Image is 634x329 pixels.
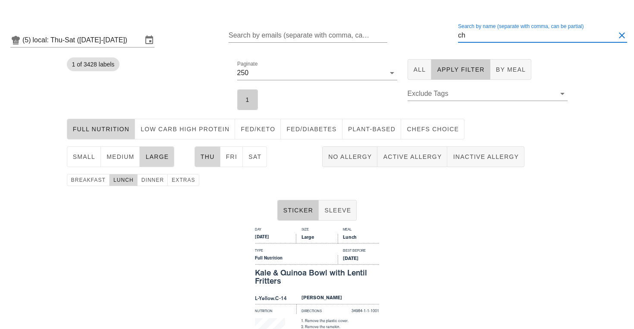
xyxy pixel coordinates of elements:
[72,153,95,160] span: small
[237,89,258,110] button: 1
[352,309,379,313] span: 34984-1-1-1001
[71,177,106,183] span: breakfast
[255,255,338,265] div: Full Nutrition
[240,126,275,133] span: Fed/keto
[171,177,195,183] span: extras
[237,69,249,77] div: 250
[296,294,379,304] div: [PERSON_NAME]
[406,126,459,133] span: chefs choice
[496,66,526,73] span: By Meal
[436,66,484,73] span: Apply Filter
[296,234,338,244] div: Large
[141,177,164,183] span: dinner
[72,126,130,133] span: Full Nutrition
[458,23,584,30] label: Search by name (separate with comma, can be partial)
[338,234,379,244] div: Lunch
[101,146,140,167] button: medium
[324,207,351,214] span: Sleeve
[322,146,377,167] button: No Allergy
[338,255,379,265] div: [DATE]
[138,174,168,186] button: dinner
[277,200,319,221] button: Sticker
[338,248,379,255] div: Best Before
[106,153,135,160] span: medium
[342,119,401,139] button: Plant-Based
[235,119,281,139] button: Fed/keto
[255,294,296,304] div: L-Yellow.C-14
[255,248,338,255] div: Type
[305,318,379,324] li: Remove the plastic cover.
[617,30,627,41] button: Clear Search by name (separate with comma, can be partial)
[348,126,395,133] span: Plant-Based
[377,146,447,167] button: Active Allergy
[110,174,138,186] button: lunch
[281,119,342,139] button: Fed/diabetes
[286,126,336,133] span: Fed/diabetes
[237,66,397,80] div: Paginate250
[447,146,524,167] button: Inactive Allergy
[490,59,531,80] button: By Meal
[200,153,215,160] span: Thu
[328,153,372,160] span: No Allergy
[226,153,238,160] span: Fri
[72,57,115,71] span: 1 of 3428 labels
[255,227,296,234] div: Day
[408,59,432,80] button: All
[145,153,169,160] span: large
[319,200,357,221] button: Sleeve
[296,304,338,314] div: Directions
[113,177,134,183] span: lunch
[338,227,379,234] div: Meal
[383,153,442,160] span: Active Allergy
[237,61,257,67] label: Paginate
[67,146,101,167] button: small
[220,146,243,167] button: Fri
[243,146,267,167] button: Sat
[248,153,261,160] span: Sat
[195,146,220,167] button: Thu
[283,207,314,214] span: Sticker
[67,119,135,139] button: Full Nutrition
[67,174,110,186] button: breakfast
[255,304,296,314] div: Nutrition
[243,96,252,103] span: 1
[408,87,568,101] div: Exclude Tags
[168,174,199,186] button: extras
[413,66,426,73] span: All
[296,227,338,234] div: Size
[431,59,490,80] button: Apply Filter
[140,126,229,133] span: Low Carb High Protein
[140,146,174,167] button: large
[255,269,379,286] div: Kale & Quinoa Bowl with Lentil Fritters
[255,234,296,244] div: [DATE]
[135,119,235,139] button: Low Carb High Protein
[452,153,519,160] span: Inactive Allergy
[22,36,33,44] div: (5)
[401,119,465,139] button: chefs choice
